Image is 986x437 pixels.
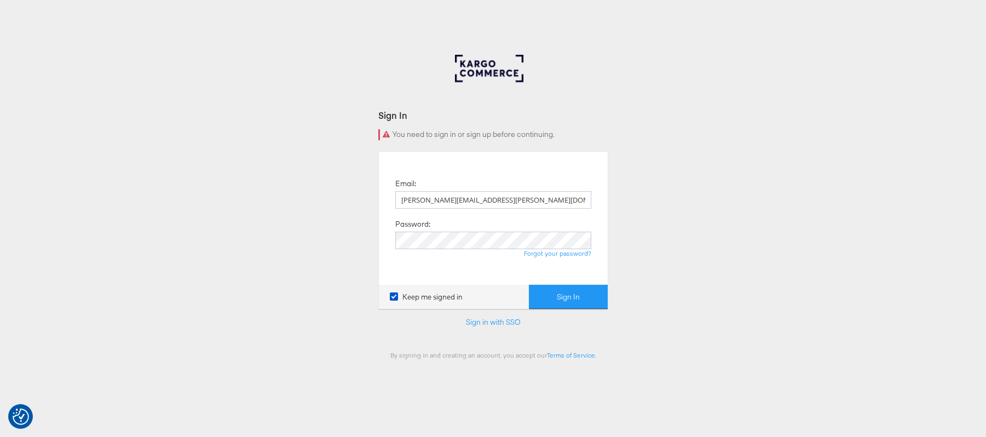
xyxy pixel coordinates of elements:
div: You need to sign in or sign up before continuing. [378,129,608,140]
label: Keep me signed in [390,292,463,302]
button: Consent Preferences [13,409,29,425]
a: Terms of Service [547,351,595,359]
img: Revisit consent button [13,409,29,425]
a: Forgot your password? [524,249,591,257]
input: Email [395,191,591,209]
button: Sign In [529,285,608,309]
div: By signing in and creating an account, you accept our . [378,351,608,359]
label: Email: [395,179,416,189]
label: Password: [395,219,430,229]
div: Sign In [378,109,608,122]
a: Sign in with SSO [466,317,521,327]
